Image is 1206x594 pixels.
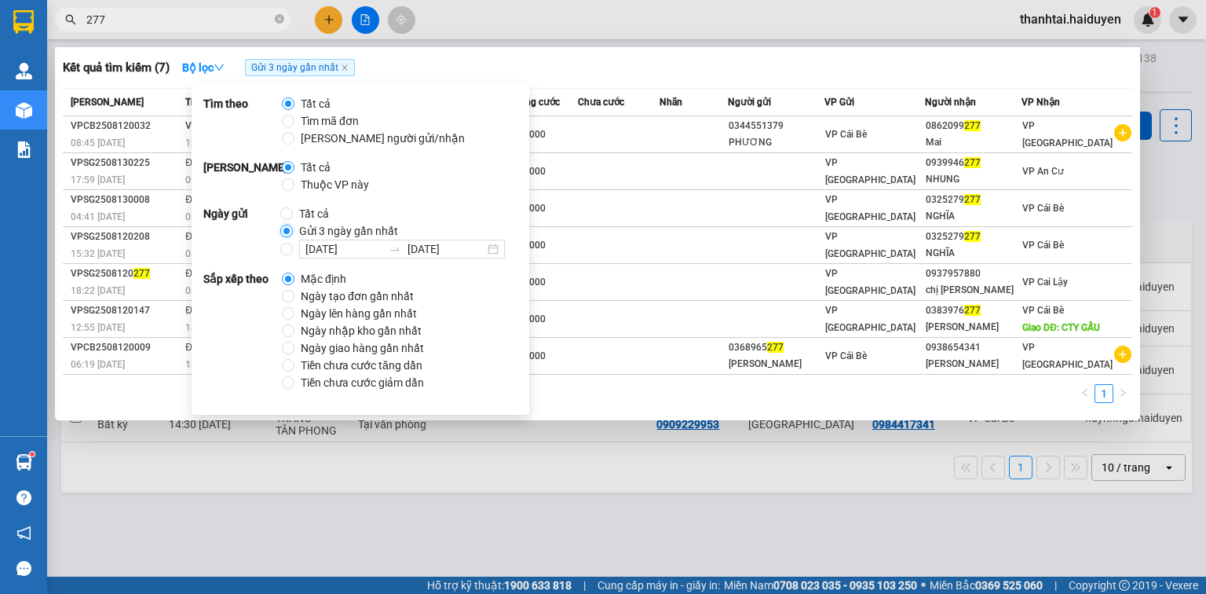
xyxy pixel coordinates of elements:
span: 20.000 [516,313,546,324]
span: 30.000 [516,240,546,251]
span: to [389,243,401,255]
span: Tìm mã đơn [294,112,365,130]
span: VP [GEOGRAPHIC_DATA] [825,231,915,259]
span: question-circle [16,490,31,505]
button: Bộ lọcdown [170,55,237,80]
li: 1 [1095,384,1113,403]
span: 18:22 [DATE] [71,285,125,296]
div: VPSG2508130008 [71,192,181,208]
span: VP [GEOGRAPHIC_DATA] [825,305,915,333]
img: warehouse-icon [16,454,32,471]
span: 04:41 [DATE] [71,211,125,222]
div: chị [PERSON_NAME] [926,282,1021,299]
span: Tất cả [293,205,335,222]
span: Ngày tạo đơn gần nhất [294,288,420,305]
span: 08:45 [DATE] [71,137,125,148]
span: down [214,62,225,73]
span: VP [GEOGRAPHIC_DATA] [1022,120,1113,148]
span: [PERSON_NAME] người gửi/nhận [294,130,471,147]
span: swap-right [389,243,401,255]
div: VPCB2508120032 [71,118,181,134]
span: close-circle [275,14,284,24]
span: VP Nhận [1021,97,1060,108]
div: 0344551379 [729,118,824,134]
span: Chưa cước [578,97,624,108]
h3: Kết quả tìm kiếm ( 7 ) [63,60,170,76]
span: VP [GEOGRAPHIC_DATA] [825,268,915,296]
span: Tất cả [294,159,337,176]
span: Người nhận [925,97,976,108]
span: VP Cai Lậy [1022,277,1068,288]
span: 277 [767,342,784,353]
span: VP Gửi [824,97,854,108]
strong: Sắp xếp theo [203,270,282,391]
div: 0862099 [926,118,1021,134]
div: VPSG2508120208 [71,229,181,245]
span: VP [GEOGRAPHIC_DATA] [825,194,915,222]
span: close [341,64,349,71]
div: NGHĨA [926,245,1021,262]
span: 277 [964,305,981,316]
strong: Ngày gửi [203,205,280,258]
input: Tìm tên, số ĐT hoặc mã đơn [86,11,272,28]
span: [PERSON_NAME] [71,97,144,108]
span: 20.000 [516,203,546,214]
span: left [1080,388,1090,398]
div: NHUNG [926,171,1021,188]
span: Ngày lên hàng gần nhất [294,305,423,322]
span: VP Cái Bè [825,350,867,361]
span: Tiền chưa cước giảm dần [294,374,430,391]
span: 06:19 [DATE] [71,359,125,370]
span: Gửi 3 ngày gần nhất [293,222,404,240]
span: 90.000 [516,277,546,288]
span: plus-circle [1114,346,1131,363]
div: 0325279 [926,229,1021,245]
img: warehouse-icon [16,63,32,79]
div: VPSG2508130225 [71,155,181,171]
button: right [1113,384,1132,403]
button: left [1076,384,1095,403]
span: 277 [964,157,981,168]
span: search [65,14,76,25]
strong: Bộ lọc [182,61,225,74]
strong: [PERSON_NAME] [203,159,282,193]
span: Người gửi [728,97,771,108]
span: 277 [964,120,981,131]
strong: Tìm theo [203,95,282,147]
span: Tổng cước [515,97,560,108]
div: 0938654341 [926,339,1021,356]
span: Tất cả [294,95,337,112]
span: Nhãn [660,97,682,108]
span: VP Cái Bè [1022,240,1064,251]
span: Tiền chưa cước tăng dần [294,357,429,374]
span: 277 [964,194,981,205]
span: 277 [133,268,150,279]
img: logo-vxr [13,10,34,34]
div: 0368965 [729,339,824,356]
span: plus-circle [1114,124,1131,141]
span: VP Cái Bè [1022,203,1064,214]
input: Ngày bắt đầu [305,240,382,258]
div: Mai [926,134,1021,151]
span: 15:32 [DATE] [71,248,125,259]
span: VP Cái Bè [1022,305,1064,316]
li: Next Page [1113,384,1132,403]
span: Ngày nhập kho gần nhất [294,322,428,339]
div: 0383976 [926,302,1021,319]
span: right [1118,388,1127,398]
div: VPCB2508120009 [71,339,181,356]
span: 12:55 [DATE] [71,322,125,333]
span: VP An Cư [1022,166,1064,177]
div: 0939946 [926,155,1021,171]
div: VPSG2508120147 [71,302,181,319]
span: Gửi 3 ngày gần nhất [245,59,355,76]
img: warehouse-icon [16,102,32,119]
a: 1 [1095,385,1113,402]
span: VP [GEOGRAPHIC_DATA] [825,157,915,185]
span: Mặc định [294,270,353,288]
span: message [16,561,31,576]
sup: 1 [30,452,35,456]
li: Previous Page [1076,384,1095,403]
input: Ngày kết thúc [407,240,484,258]
span: Ngày giao hàng gần nhất [294,339,430,357]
